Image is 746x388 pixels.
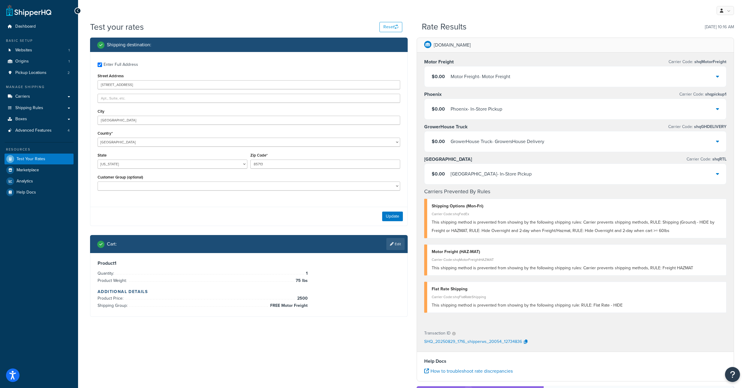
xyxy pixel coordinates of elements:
[679,90,726,99] p: Carrier Code:
[5,102,74,114] a: Shipping Rules
[15,24,36,29] span: Dashboard
[5,165,74,176] a: Marketplace
[269,302,308,309] span: FREE Motor Freight
[5,45,74,56] li: Websites
[432,170,445,177] span: $0.00
[5,187,74,198] a: Help Docs
[434,41,471,49] p: [DOMAIN_NAME]
[432,73,445,80] span: $0.00
[98,302,129,309] span: Shipping Group:
[5,125,74,136] li: Advanced Features
[424,329,451,338] p: Transaction ID
[432,202,722,210] div: Shipping Options (Mon-Fri)
[98,289,400,295] h4: Additional Details
[98,109,104,114] label: City
[5,21,74,32] a: Dashboard
[422,22,467,32] h2: Rate Results
[704,91,726,97] span: shqpickup1
[294,277,308,284] span: 75 lbs
[432,248,722,256] div: Motor Freight (HAZ-MAT)
[15,94,30,99] span: Carriers
[15,70,47,75] span: Pickup Locations
[424,91,442,97] h3: Phoenix
[17,190,36,195] span: Help Docs
[5,125,74,136] a: Advanced Features4
[17,179,33,184] span: Analytics
[5,45,74,56] a: Websites1
[451,105,502,113] div: Phoenix - In-Store Pickup
[432,285,722,293] div: Flat Rate Shipping
[98,131,113,136] label: Country*
[693,59,726,65] span: shqMotorFreight
[432,210,722,218] div: Carrier Code: shqFedEx
[68,59,70,64] span: 1
[104,60,138,69] div: Enter Full Address
[5,114,74,125] a: Boxes
[432,255,722,264] div: Carrier Code: shqMotorFreightHAZMAT
[432,302,623,308] span: This shipping method is prevented from showing by the following shipping rule: RULE: Flat Rate - ...
[668,123,726,131] p: Carrier Code:
[5,67,74,78] a: Pickup Locations2
[432,138,445,145] span: $0.00
[379,22,402,32] button: Reset
[98,175,143,179] label: Customer Group (optional)
[98,277,128,284] span: Product Weight:
[669,58,726,66] p: Carrier Code:
[424,156,472,162] h3: [GEOGRAPHIC_DATA]
[98,270,116,276] span: Quantity:
[98,153,107,157] label: State
[98,295,125,301] span: Product Price:
[382,212,403,221] button: Update
[98,94,400,103] input: Apt., Suite, etc.
[432,219,714,234] span: This shipping method is prevented from showing by the following shipping rules: Carrier prevents ...
[15,48,32,53] span: Websites
[705,23,734,31] p: [DATE] 10:16 AM
[5,67,74,78] li: Pickup Locations
[424,358,727,365] h4: Help Docs
[68,70,70,75] span: 2
[5,84,74,90] div: Manage Shipping
[5,56,74,67] a: Origins1
[432,105,445,112] span: $0.00
[98,260,400,266] h3: Product 1
[693,124,726,130] span: shqGHDELIVERY
[98,63,102,67] input: Enter Full Address
[68,128,70,133] span: 4
[711,156,726,162] span: shqRTL
[68,48,70,53] span: 1
[5,147,74,152] div: Resources
[424,338,522,347] p: SHQ_20250829_1716_shipperws_20054_12734836
[451,137,544,146] div: GrowerHouse Truck - GrowersHouse Delivery
[424,188,727,196] h4: Carriers Prevented By Rules
[5,91,74,102] a: Carriers
[451,170,532,178] div: [GEOGRAPHIC_DATA] - In-Store Pickup
[304,270,308,277] span: 1
[107,241,117,247] h2: Cart :
[5,38,74,43] div: Basic Setup
[687,155,726,163] p: Carrier Code:
[15,105,43,111] span: Shipping Rules
[5,154,74,164] a: Test Your Rates
[5,176,74,187] a: Analytics
[17,157,45,162] span: Test Your Rates
[90,21,144,33] h1: Test your rates
[107,42,151,47] h2: Shipping destination :
[15,59,29,64] span: Origins
[15,117,27,122] span: Boxes
[17,168,39,173] span: Marketplace
[98,74,124,78] label: Street Address
[5,56,74,67] li: Origins
[386,238,405,250] a: Edit
[432,293,722,301] div: Carrier Code: shqFlatRateShipping
[432,265,693,271] span: This shipping method is prevented from showing by the following shipping rules: Carrier prevents ...
[725,367,740,382] button: Open Resource Center
[250,153,267,157] label: Zip Code*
